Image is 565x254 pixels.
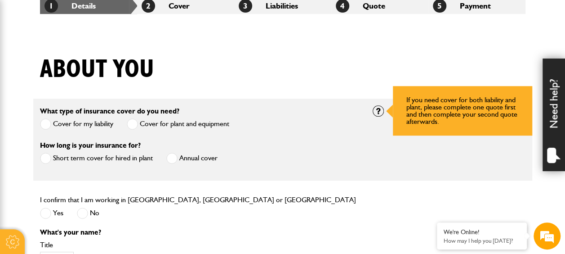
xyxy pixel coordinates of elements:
label: Title [40,241,359,249]
p: How may I help you today? [444,237,520,244]
input: Enter your phone number [12,136,164,156]
label: Short term cover for hired in plant [40,153,153,164]
label: What type of insurance cover do you need? [40,108,179,115]
label: How long is your insurance for? [40,142,141,149]
em: Start Chat [122,195,163,207]
img: d_20077148190_company_1631870298795_20077148190 [15,50,38,63]
input: Enter your last name [12,83,164,103]
div: Need help? [543,59,565,171]
div: Chat with us now [47,50,151,62]
div: We're Online! [444,228,520,236]
label: I confirm that I am working in [GEOGRAPHIC_DATA], [GEOGRAPHIC_DATA] or [GEOGRAPHIC_DATA] [40,196,356,204]
p: If you need cover for both liability and plant, please complete one quote first and then complete... [406,96,519,125]
label: Yes [40,208,63,219]
input: Enter your email address [12,110,164,130]
label: Cover for my liability [40,118,113,130]
label: Annual cover [166,153,218,164]
div: Minimize live chat window [147,5,169,26]
label: No [77,208,99,219]
p: What's your name? [40,229,359,236]
h1: About you [40,54,154,85]
label: Cover for plant and equipment [127,118,229,130]
textarea: Type your message and hit 'Enter' [12,163,164,195]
